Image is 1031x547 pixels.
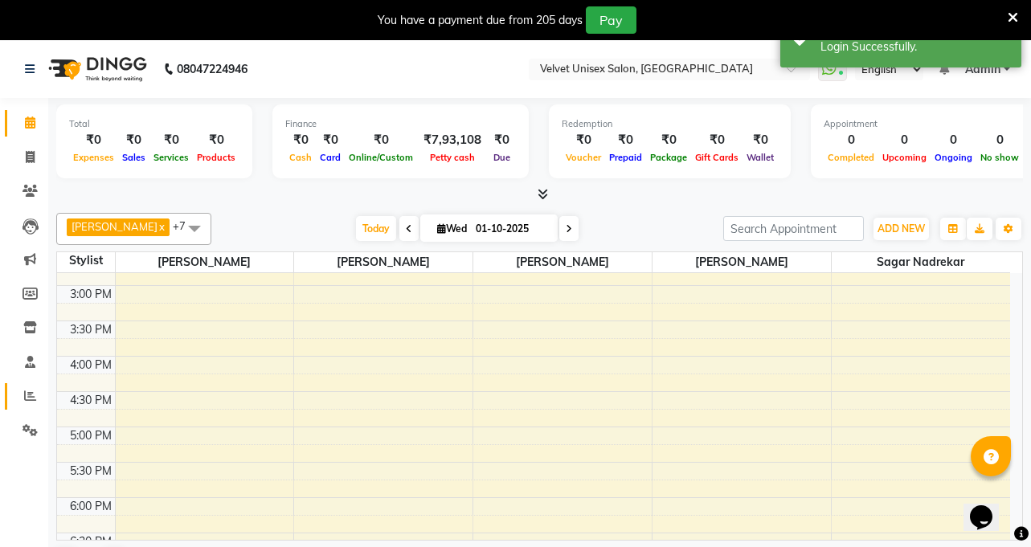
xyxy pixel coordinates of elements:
div: 4:30 PM [67,392,115,409]
span: Card [316,152,345,163]
span: Voucher [562,152,605,163]
div: You have a payment due from 205 days [378,12,583,29]
div: ₹0 [69,131,118,149]
div: ₹0 [605,131,646,149]
div: Appointment [824,117,1023,131]
div: ₹0 [149,131,193,149]
span: Products [193,152,239,163]
div: 3:00 PM [67,286,115,303]
span: Services [149,152,193,163]
span: No show [976,152,1023,163]
img: logo [41,47,151,92]
b: 08047224946 [177,47,248,92]
div: 5:00 PM [67,427,115,444]
div: 5:30 PM [67,463,115,480]
span: Online/Custom [345,152,417,163]
div: Login Successfully. [820,39,1009,55]
span: Ongoing [931,152,976,163]
span: Sales [118,152,149,163]
div: ₹0 [488,131,516,149]
div: 4:00 PM [67,357,115,374]
span: [PERSON_NAME] [294,252,473,272]
span: Expenses [69,152,118,163]
div: ₹7,93,108 [417,131,488,149]
span: Completed [824,152,878,163]
button: ADD NEW [873,218,929,240]
span: Upcoming [878,152,931,163]
span: Wed [433,222,471,235]
div: ₹0 [193,131,239,149]
div: ₹0 [691,131,743,149]
div: 0 [931,131,976,149]
input: Search Appointment [723,216,864,241]
span: +7 [173,219,198,232]
span: Package [646,152,691,163]
span: Admin [965,61,1000,78]
div: 0 [976,131,1023,149]
div: ₹0 [118,131,149,149]
span: ADD NEW [878,222,925,235]
input: 2025-10-01 [471,217,551,241]
div: 3:30 PM [67,321,115,338]
div: 6:00 PM [67,498,115,515]
div: ₹0 [646,131,691,149]
span: Gift Cards [691,152,743,163]
a: x [158,220,165,233]
div: ₹0 [285,131,316,149]
span: Wallet [743,152,778,163]
iframe: chat widget [963,483,1015,531]
div: 0 [824,131,878,149]
span: [PERSON_NAME] [72,220,158,233]
span: Petty cash [426,152,479,163]
div: ₹0 [345,131,417,149]
div: ₹0 [316,131,345,149]
span: [PERSON_NAME] [653,252,831,272]
span: Cash [285,152,316,163]
div: ₹0 [562,131,605,149]
span: Today [356,216,396,241]
span: [PERSON_NAME] [116,252,294,272]
div: 0 [878,131,931,149]
span: Due [489,152,514,163]
div: ₹0 [743,131,778,149]
div: Total [69,117,239,131]
div: Finance [285,117,516,131]
span: sagar nadrekar [832,252,1010,272]
button: Pay [586,6,636,34]
span: [PERSON_NAME] [473,252,652,272]
div: Stylist [57,252,115,269]
span: Prepaid [605,152,646,163]
div: Redemption [562,117,778,131]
